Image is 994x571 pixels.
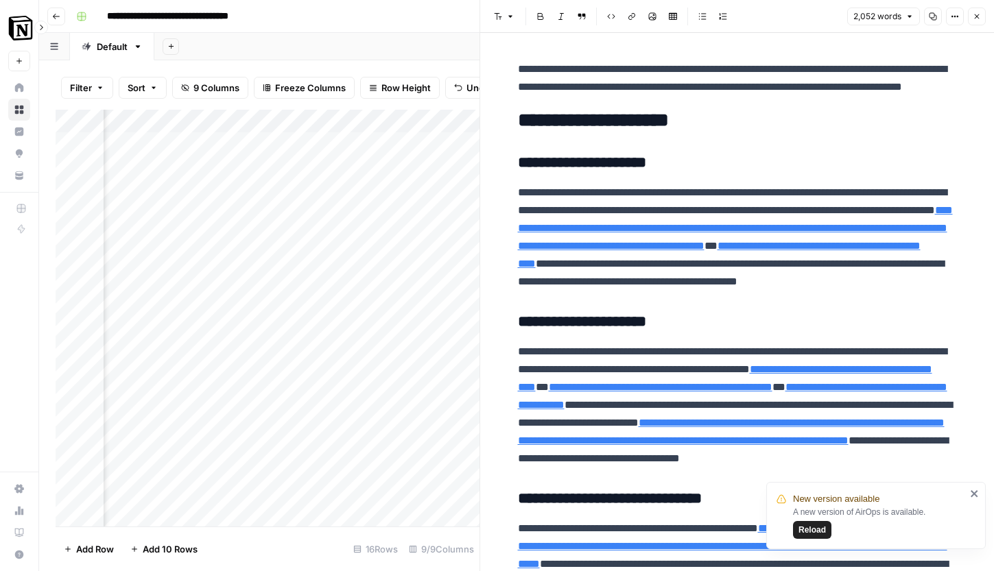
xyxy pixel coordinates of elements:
[8,522,30,544] a: Learning Hub
[70,33,154,60] a: Default
[61,77,113,99] button: Filter
[8,16,33,40] img: Notion Logo
[143,542,198,556] span: Add 10 Rows
[445,77,499,99] button: Undo
[76,542,114,556] span: Add Row
[466,81,490,95] span: Undo
[8,77,30,99] a: Home
[8,11,30,45] button: Workspace: Notion
[119,77,167,99] button: Sort
[793,492,879,506] span: New version available
[275,81,346,95] span: Freeze Columns
[70,81,92,95] span: Filter
[56,538,122,560] button: Add Row
[793,521,831,539] button: Reload
[8,99,30,121] a: Browse
[403,538,480,560] div: 9/9 Columns
[8,544,30,566] button: Help + Support
[8,143,30,165] a: Opportunities
[8,500,30,522] a: Usage
[8,478,30,500] a: Settings
[381,81,431,95] span: Row Height
[348,538,403,560] div: 16 Rows
[847,8,920,25] button: 2,052 words
[793,506,966,539] div: A new version of AirOps is available.
[798,524,826,536] span: Reload
[970,488,980,499] button: close
[8,165,30,186] a: Your Data
[122,538,206,560] button: Add 10 Rows
[97,40,128,53] div: Default
[193,81,239,95] span: 9 Columns
[128,81,145,95] span: Sort
[254,77,355,99] button: Freeze Columns
[360,77,440,99] button: Row Height
[853,10,901,23] span: 2,052 words
[8,121,30,143] a: Insights
[172,77,248,99] button: 9 Columns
